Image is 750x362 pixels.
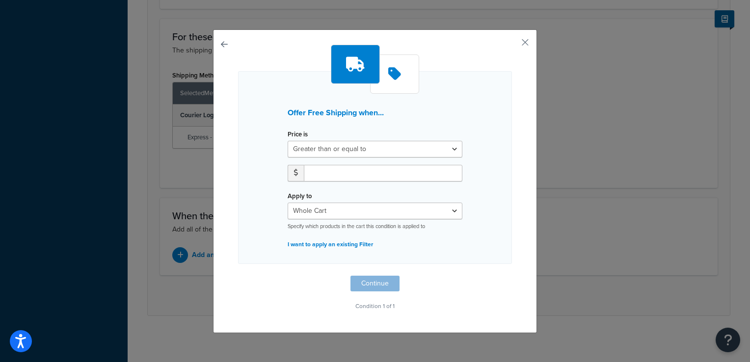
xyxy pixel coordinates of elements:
p: Condition 1 of 1 [238,299,512,313]
p: I want to apply an existing Filter [288,237,462,251]
h3: Offer Free Shipping when... [288,108,462,117]
label: Price is [288,130,308,138]
label: Apply to [288,192,312,200]
p: Specify which products in the cart this condition is applied to [288,223,462,230]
